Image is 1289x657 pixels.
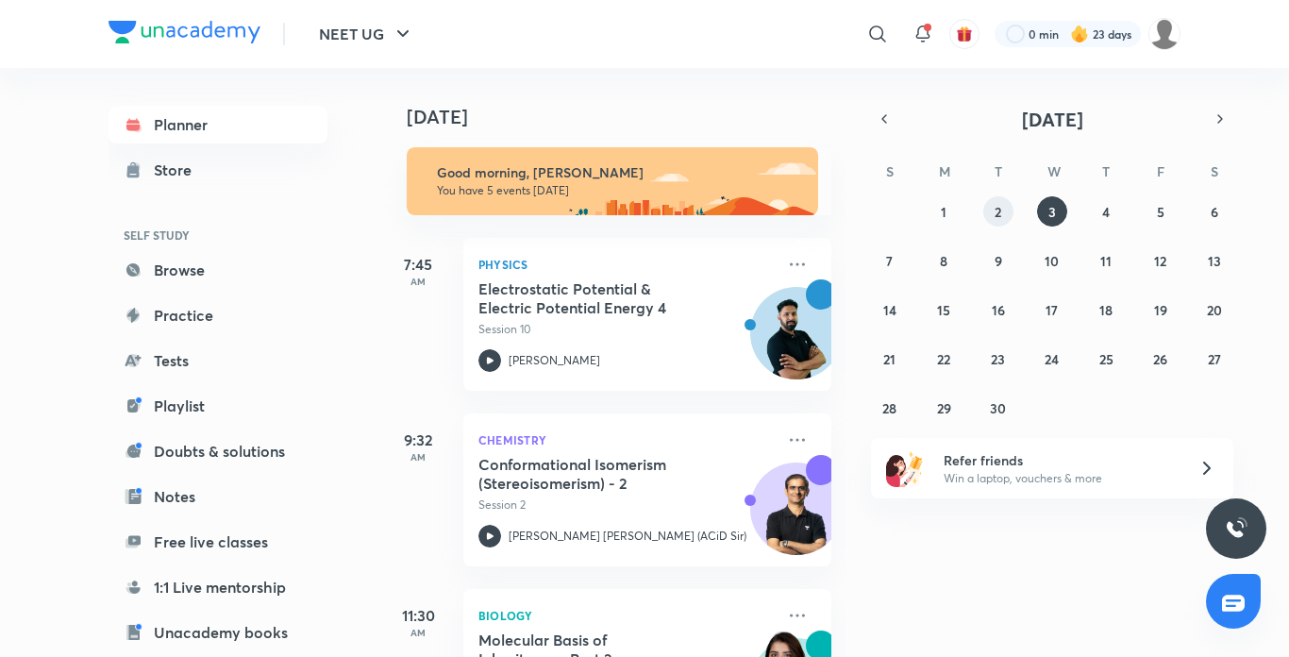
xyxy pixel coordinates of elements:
h5: 9:32 [380,429,456,451]
abbr: September 2, 2025 [995,203,1001,221]
button: September 16, 2025 [983,295,1013,325]
abbr: September 12, 2025 [1154,252,1166,270]
button: September 13, 2025 [1199,245,1230,276]
img: streak [1070,25,1089,43]
p: [PERSON_NAME] [PERSON_NAME] (ACiD Sir) [509,528,746,545]
button: September 18, 2025 [1091,295,1121,325]
abbr: September 11, 2025 [1100,252,1112,270]
img: Company Logo [109,21,260,43]
h5: Electrostatic Potential & Electric Potential Energy 4 [478,279,713,317]
img: avatar [956,25,973,42]
abbr: September 17, 2025 [1046,301,1058,319]
p: Physics [478,253,775,276]
abbr: September 10, 2025 [1045,252,1059,270]
h5: 7:45 [380,253,456,276]
button: September 30, 2025 [983,393,1013,423]
abbr: September 18, 2025 [1099,301,1113,319]
abbr: September 23, 2025 [991,350,1005,368]
button: September 6, 2025 [1199,196,1230,227]
p: [PERSON_NAME] [509,352,600,369]
abbr: Thursday [1102,162,1110,180]
h6: SELF STUDY [109,219,327,251]
button: September 21, 2025 [875,344,905,374]
abbr: Sunday [886,162,894,180]
a: Unacademy books [109,614,327,651]
p: AM [380,627,456,638]
p: Session 10 [478,321,775,338]
abbr: September 9, 2025 [995,252,1002,270]
button: September 15, 2025 [929,295,959,325]
a: Company Logo [109,21,260,48]
p: Session 2 [478,497,775,514]
abbr: September 30, 2025 [990,399,1006,417]
a: Playlist [109,387,327,425]
p: Chemistry [478,429,775,451]
p: You have 5 events [DATE] [437,183,801,198]
button: September 29, 2025 [929,393,959,423]
abbr: Saturday [1211,162,1218,180]
abbr: September 5, 2025 [1157,203,1164,221]
a: Store [109,151,327,189]
abbr: September 29, 2025 [937,399,951,417]
button: September 28, 2025 [875,393,905,423]
img: Avatar [751,473,842,564]
button: September 2, 2025 [983,196,1013,227]
p: Win a laptop, vouchers & more [944,470,1176,487]
button: September 3, 2025 [1037,196,1067,227]
abbr: September 28, 2025 [882,399,896,417]
button: September 11, 2025 [1091,245,1121,276]
button: September 5, 2025 [1146,196,1176,227]
abbr: September 25, 2025 [1099,350,1113,368]
abbr: September 21, 2025 [883,350,896,368]
abbr: Friday [1157,162,1164,180]
button: September 9, 2025 [983,245,1013,276]
a: Planner [109,106,327,143]
abbr: September 16, 2025 [992,301,1005,319]
abbr: September 1, 2025 [941,203,946,221]
button: September 23, 2025 [983,344,1013,374]
abbr: September 4, 2025 [1102,203,1110,221]
button: September 4, 2025 [1091,196,1121,227]
abbr: Tuesday [995,162,1002,180]
a: Free live classes [109,523,327,561]
img: referral [886,449,924,487]
button: September 17, 2025 [1037,295,1067,325]
a: Notes [109,478,327,515]
p: Biology [478,604,775,627]
a: 1:1 Live mentorship [109,568,327,606]
abbr: September 19, 2025 [1154,301,1167,319]
p: AM [380,276,456,287]
span: [DATE] [1022,107,1083,132]
button: September 1, 2025 [929,196,959,227]
button: September 27, 2025 [1199,344,1230,374]
a: Doubts & solutions [109,432,327,470]
h5: Conformational Isomerism (Stereoisomerism) - 2 [478,455,713,493]
abbr: September 8, 2025 [940,252,947,270]
h6: Refer friends [944,450,1176,470]
abbr: September 14, 2025 [883,301,896,319]
h5: 11:30 [380,604,456,627]
abbr: September 13, 2025 [1208,252,1221,270]
button: September 24, 2025 [1037,344,1067,374]
button: September 19, 2025 [1146,295,1176,325]
button: September 7, 2025 [875,245,905,276]
div: Store [154,159,203,181]
p: AM [380,451,456,463]
button: September 14, 2025 [875,295,905,325]
abbr: Monday [939,162,950,180]
abbr: September 24, 2025 [1045,350,1059,368]
abbr: Wednesday [1047,162,1061,180]
button: September 12, 2025 [1146,245,1176,276]
a: Browse [109,251,327,289]
button: NEET UG [308,15,426,53]
abbr: September 22, 2025 [937,350,950,368]
button: September 20, 2025 [1199,295,1230,325]
abbr: September 26, 2025 [1153,350,1167,368]
img: ttu [1225,517,1247,540]
abbr: September 20, 2025 [1207,301,1222,319]
abbr: September 7, 2025 [886,252,893,270]
button: September 26, 2025 [1146,344,1176,374]
img: morning [407,147,818,215]
abbr: September 27, 2025 [1208,350,1221,368]
h4: [DATE] [407,106,850,128]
